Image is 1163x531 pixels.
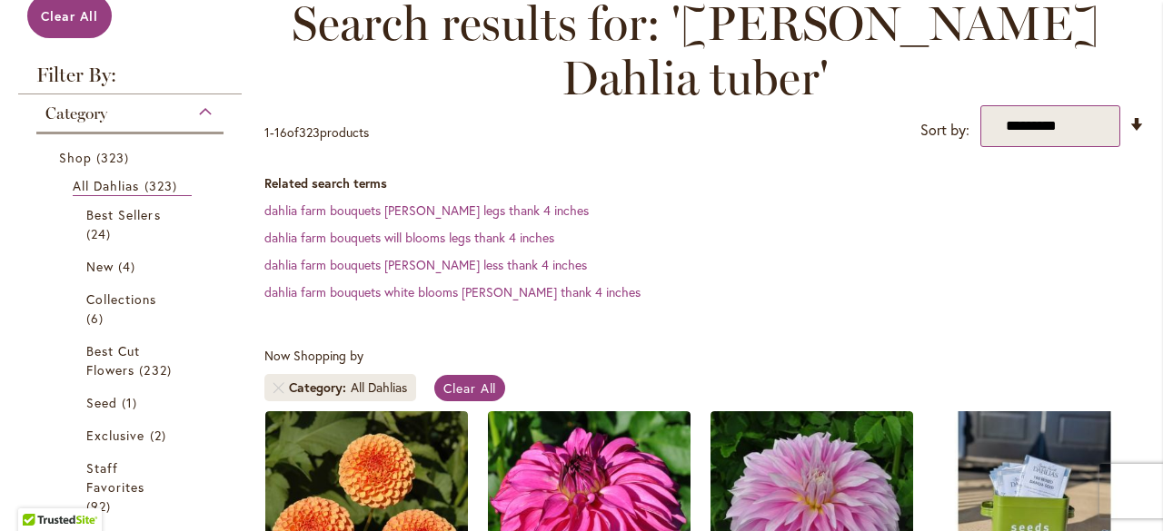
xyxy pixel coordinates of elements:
[443,379,497,397] span: Clear All
[264,123,270,141] span: 1
[434,375,506,401] a: Clear All
[264,229,554,246] a: dahlia farm bouquets will blooms legs thank 4 inches
[86,427,144,444] span: Exclusive
[289,379,351,397] span: Category
[14,467,65,517] iframe: Launch Accessibility Center
[299,123,320,141] span: 323
[86,341,178,379] a: Best Cut Flowers
[73,177,140,194] span: All Dahlias
[59,149,92,166] span: Shop
[86,497,115,516] span: 92
[73,176,192,196] a: All Dahlias
[86,290,157,308] span: Collections
[86,342,140,379] span: Best Cut Flowers
[45,103,107,123] span: Category
[86,257,178,276] a: New
[118,257,140,276] span: 4
[59,148,205,167] a: Shop
[274,123,287,141] span: 16
[264,118,369,147] p: - of products
[264,202,589,219] a: dahlia farm bouquets [PERSON_NAME] legs thank 4 inches
[86,394,117,411] span: Seed
[86,459,144,496] span: Staff Favorites
[96,148,134,167] span: 323
[150,426,171,445] span: 2
[264,283,641,300] a: dahlia farm bouquets white blooms [PERSON_NAME] thank 4 inches
[86,309,108,328] span: 6
[144,176,182,195] span: 323
[86,426,178,445] a: Exclusive
[264,347,363,364] span: Now Shopping by
[41,7,98,25] span: Clear All
[86,258,114,275] span: New
[273,382,284,393] a: Remove Category All Dahlias
[86,290,178,328] a: Collections
[86,393,178,412] a: Seed
[139,360,175,379] span: 232
[86,206,161,223] span: Best Sellers
[86,224,115,243] span: 24
[86,205,178,243] a: Best Sellers
[264,256,587,273] a: dahlia farm bouquets [PERSON_NAME] less thank 4 inches
[351,379,407,397] div: All Dahlias
[920,113,969,147] label: Sort by:
[122,393,142,412] span: 1
[264,174,1145,192] dt: Related search terms
[18,65,242,94] strong: Filter By:
[86,458,178,516] a: Staff Favorites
